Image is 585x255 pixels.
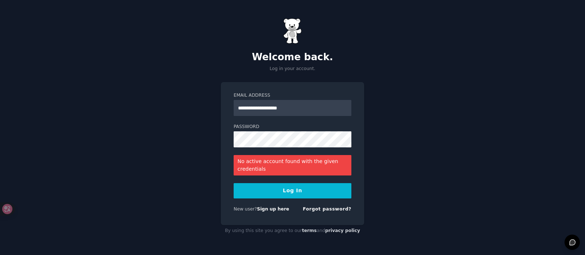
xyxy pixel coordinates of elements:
[302,228,317,233] a: terms
[303,206,351,212] a: Forgot password?
[234,206,257,212] span: New user?
[234,124,351,130] label: Password
[221,51,364,63] h2: Welcome back.
[221,225,364,237] div: By using this site you agree to our and
[221,66,364,72] p: Log in your account.
[234,92,351,99] label: Email Address
[234,155,351,175] div: No active account found with the given credentials
[234,183,351,198] button: Log In
[325,228,360,233] a: privacy policy
[257,206,289,212] a: Sign up here
[283,18,302,44] img: Gummy Bear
